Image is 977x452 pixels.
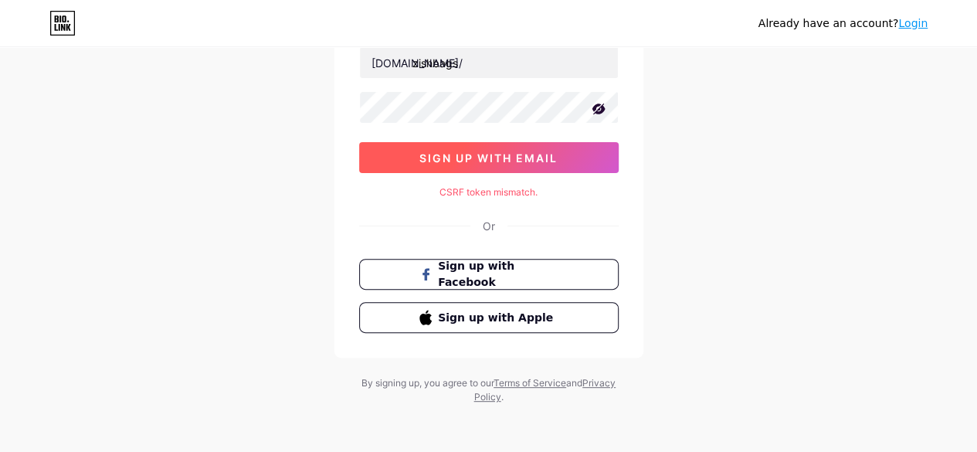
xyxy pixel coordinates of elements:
button: Sign up with Facebook [359,259,619,290]
div: [DOMAIN_NAME]/ [371,55,463,71]
input: username [360,47,618,78]
div: By signing up, you agree to our and . [358,376,620,404]
span: Sign up with Facebook [438,258,558,291]
a: Login [898,17,928,29]
button: Sign up with Apple [359,302,619,333]
div: Or [483,218,495,234]
span: sign up with email [419,151,558,165]
a: Terms of Service [494,377,566,389]
span: Sign up with Apple [438,310,558,326]
button: sign up with email [359,142,619,173]
div: CSRF token mismatch. [359,185,619,199]
div: Already have an account? [758,15,928,32]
